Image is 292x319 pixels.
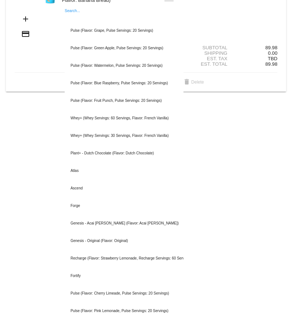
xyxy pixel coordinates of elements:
div: Est. Total [190,61,234,67]
mat-icon: add [21,15,30,23]
div: 89.98 [234,45,277,50]
span: TBD [268,56,277,61]
div: Whey+ (Whey Servings: 60 Servings, Flavor: French Vanilla) [65,109,183,127]
div: Pulse (Flavor: Green Apple, Pulse Servings: 20 Servings) [65,39,183,57]
button: Delete [177,76,210,89]
div: Genesis - Original (Flavor: Original) [65,232,183,250]
div: Est. Tax [190,56,234,61]
div: Genesis - Acai [PERSON_NAME] (Flavor: Acai [PERSON_NAME]) [65,215,183,232]
div: Whey+ (Whey Servings: 30 Servings, Flavor: French Vanilla) [65,127,183,145]
div: Pulse (Flavor: Cherry Limeade, Pulse Servings: 20 Servings) [65,285,183,302]
span: 89.98 [265,61,277,67]
div: Pulse (Flavor: Fruit Punch, Pulse Servings: 20 Servings) [65,92,183,109]
span: 0.00 [268,50,277,56]
div: Fortify [65,267,183,285]
div: Plant+ - Dutch Chocolate (Flavor: Dutch Chocolate) [65,145,183,162]
mat-icon: delete [182,78,191,87]
input: Search... [65,15,183,21]
div: Recharge (Flavor: Strawberry Lemonade, Recharge Servings: 60 Servings) [65,250,183,267]
mat-icon: credit_card [21,30,30,38]
div: Pulse (Flavor: Blue Raspberry, Pulse Servings: 20 Servings) [65,74,183,92]
span: Delete [182,80,204,85]
div: Atlas [65,162,183,180]
div: Ascend [65,180,183,197]
div: Forge [65,197,183,215]
div: Subtotal [190,45,234,50]
div: Shipping [190,50,234,56]
div: Pulse (Flavor: Watermelon, Pulse Servings: 20 Servings) [65,57,183,74]
div: Pulse (Flavor: Grape, Pulse Servings: 20 Servings) [65,22,183,39]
